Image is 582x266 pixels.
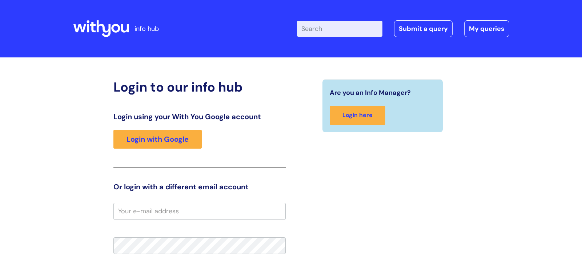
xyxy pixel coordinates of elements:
a: Submit a query [394,20,453,37]
p: info hub [135,23,159,35]
a: Login here [330,106,385,125]
a: Login with Google [113,130,202,149]
input: Search [297,21,382,37]
h3: Login using your With You Google account [113,112,286,121]
input: Your e-mail address [113,203,286,219]
span: Are you an Info Manager? [330,87,411,98]
h3: Or login with a different email account [113,182,286,191]
h2: Login to our info hub [113,79,286,95]
a: My queries [464,20,509,37]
